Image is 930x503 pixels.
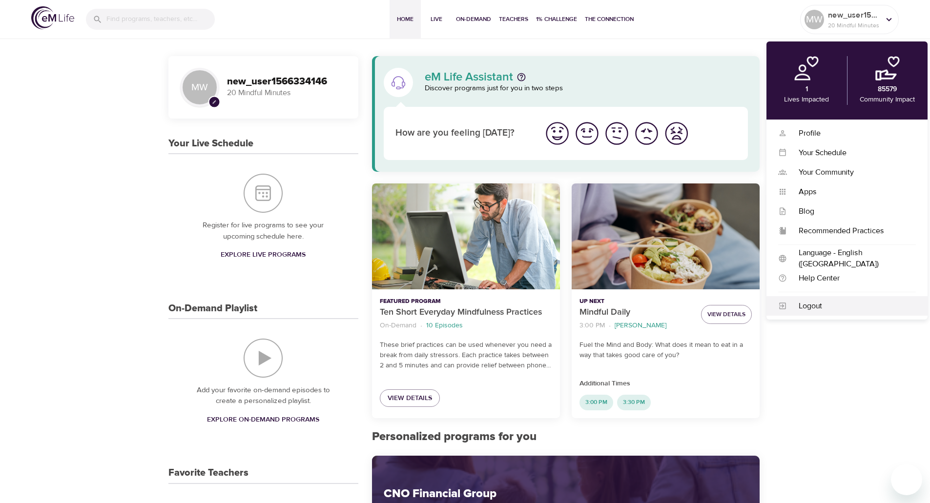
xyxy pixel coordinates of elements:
p: These brief practices can be used whenever you need a break from daily stressors. Each practice t... [380,340,552,371]
li: · [609,319,611,332]
img: community.png [875,56,900,80]
p: 20 Mindful Minutes [828,21,880,30]
span: Teachers [499,14,528,24]
span: 3:00 PM [579,398,613,406]
p: Discover programs just for you in two steps [425,83,748,94]
button: I'm feeling great [542,119,572,148]
img: logo [31,6,74,29]
button: I'm feeling ok [602,119,632,148]
a: Explore Live Programs [217,246,310,264]
img: Your Live Schedule [244,174,283,213]
div: Logout [787,301,916,312]
span: View Details [388,392,432,404]
button: I'm feeling good [572,119,602,148]
button: View Details [701,305,752,324]
div: Blog [787,206,916,217]
p: Featured Program [380,297,552,306]
button: Ten Short Everyday Mindfulness Practices [372,183,560,289]
p: 20 Mindful Minutes [227,87,347,99]
p: Up Next [579,297,693,306]
p: Lives Impacted [784,95,829,105]
p: Register for live programs to see your upcoming schedule here. [188,220,339,242]
p: new_user1566334146 [828,9,880,21]
span: Explore Live Programs [221,249,306,261]
div: Apps [787,186,916,198]
div: MW [180,68,219,107]
div: 3:30 PM [617,395,651,410]
span: On-Demand [456,14,491,24]
button: I'm feeling bad [632,119,661,148]
h2: Personalized programs for you [372,430,760,444]
input: Find programs, teachers, etc... [106,9,215,30]
p: 85579 [878,84,897,95]
h3: Favorite Teachers [168,467,248,479]
span: 1% Challenge [536,14,577,24]
img: good [574,120,600,147]
p: On-Demand [380,321,416,331]
div: Help Center [787,273,916,284]
span: Home [393,14,417,24]
span: The Connection [585,14,634,24]
span: Live [425,14,448,24]
a: View Details [380,389,440,407]
p: 3:00 PM [579,321,605,331]
div: Your Schedule [787,147,916,159]
img: bad [633,120,660,147]
h3: new_user1566334146 [227,76,347,87]
nav: breadcrumb [579,319,693,332]
button: I'm feeling worst [661,119,691,148]
p: Fuel the Mind and Body: What does it mean to eat in a way that takes good care of you? [579,340,752,361]
img: eM Life Assistant [391,75,406,90]
li: · [420,319,422,332]
p: Additional Times [579,379,752,389]
p: Ten Short Everyday Mindfulness Practices [380,306,552,319]
div: Language - English ([GEOGRAPHIC_DATA]) [787,247,916,270]
p: [PERSON_NAME] [615,321,666,331]
div: Profile [787,128,916,139]
img: worst [663,120,690,147]
button: Mindful Daily [572,183,760,289]
p: eM Life Assistant [425,71,513,83]
nav: breadcrumb [380,319,552,332]
img: ok [603,120,630,147]
img: great [544,120,571,147]
p: Community Impact [860,95,915,105]
div: MW [805,10,824,29]
iframe: Button to launch messaging window [891,464,922,495]
span: View Details [707,309,745,320]
img: On-Demand Playlist [244,339,283,378]
span: Explore On-Demand Programs [207,414,319,426]
p: Mindful Daily [579,306,693,319]
h3: On-Demand Playlist [168,303,257,314]
span: 3:30 PM [617,398,651,406]
h2: CNO Financial Group [384,487,748,501]
p: Add your favorite on-demand episodes to create a personalized playlist. [188,385,339,407]
h3: Your Live Schedule [168,138,253,149]
div: Recommended Practices [787,225,916,237]
div: Your Community [787,167,916,178]
div: 3:00 PM [579,395,613,410]
a: Explore On-Demand Programs [203,411,323,429]
p: How are you feeling [DATE]? [395,126,531,141]
p: 10 Episodes [426,321,463,331]
img: personal.png [794,56,819,80]
p: 1 [806,84,808,95]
